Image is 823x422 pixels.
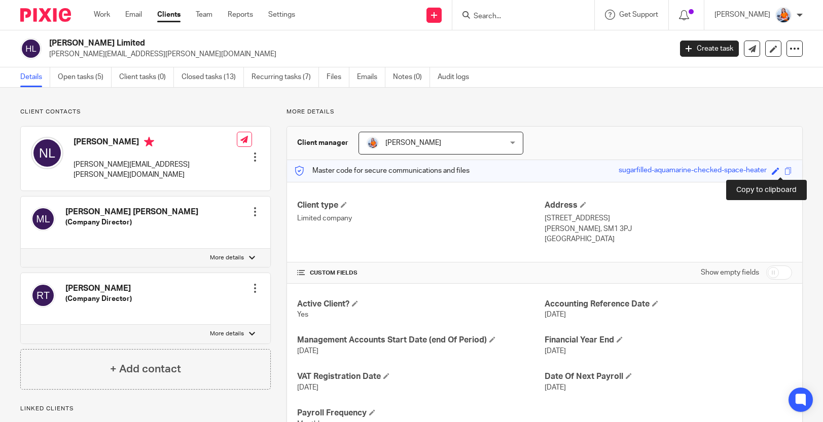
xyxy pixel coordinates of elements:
a: Recurring tasks (7) [252,67,319,87]
h5: (Company Director) [65,217,198,227]
a: Settings [268,10,295,20]
h5: (Company Director) [65,294,132,304]
h4: Date Of Next Payroll [545,371,792,382]
img: svg%3E [31,137,63,169]
h4: CUSTOM FIELDS [297,269,545,277]
a: Client tasks (0) [119,67,174,87]
a: Create task [680,41,739,57]
a: Open tasks (5) [58,67,112,87]
h4: Payroll Frequency [297,408,545,418]
a: Audit logs [438,67,477,87]
p: [PERSON_NAME][EMAIL_ADDRESS][PERSON_NAME][DOMAIN_NAME] [74,160,237,180]
p: Master code for secure communications and files [295,166,470,176]
a: Reports [228,10,253,20]
h4: Financial Year End [545,335,792,346]
a: Closed tasks (13) [182,67,244,87]
p: Client contacts [20,108,271,116]
p: More details [210,254,244,262]
p: [STREET_ADDRESS] [545,213,792,223]
h4: + Add contact [110,361,181,377]
span: Yes [297,311,308,318]
p: [PERSON_NAME][EMAIL_ADDRESS][PERSON_NAME][DOMAIN_NAME] [49,49,665,59]
a: Clients [157,10,181,20]
h4: Client type [297,200,545,211]
span: [PERSON_NAME] [385,139,441,146]
p: More details [287,108,803,116]
h4: Active Client? [297,299,545,310]
h4: VAT Registration Date [297,371,545,382]
a: Notes (0) [393,67,430,87]
p: [GEOGRAPHIC_DATA] [545,234,792,244]
span: Get Support [619,11,658,18]
a: Team [196,10,212,20]
img: Pixie [20,8,71,22]
span: [DATE] [297,348,318,355]
img: svg%3E [31,283,55,308]
h4: [PERSON_NAME] [PERSON_NAME] [65,207,198,217]
img: DSC08036.jpg [367,137,379,149]
div: sugarfilled-aquamarine-checked-space-heater [619,165,767,177]
a: Emails [357,67,385,87]
h4: [PERSON_NAME] [65,283,132,294]
img: svg%3E [31,207,55,231]
h4: Accounting Reference Date [545,299,792,310]
p: [PERSON_NAME], SM1 3PJ [545,224,792,234]
a: Details [20,67,50,87]
p: Limited company [297,213,545,223]
h4: Management Accounts Start Date (end Of Period) [297,335,545,346]
p: Linked clients [20,405,271,413]
p: [PERSON_NAME] [714,10,770,20]
label: Show empty fields [701,267,759,278]
img: svg%3E [20,38,42,59]
h2: [PERSON_NAME] Limited [49,38,542,49]
span: [DATE] [545,311,566,318]
i: Primary [144,137,154,147]
a: Files [327,67,349,87]
span: [DATE] [297,384,318,391]
a: Work [94,10,110,20]
span: [DATE] [545,384,566,391]
a: Email [125,10,142,20]
span: [DATE] [545,348,566,355]
input: Search [473,12,564,21]
p: More details [210,330,244,338]
h4: Address [545,200,792,211]
img: DSC08036.jpg [775,7,792,23]
h4: [PERSON_NAME] [74,137,237,149]
h3: Client manager [297,138,348,148]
